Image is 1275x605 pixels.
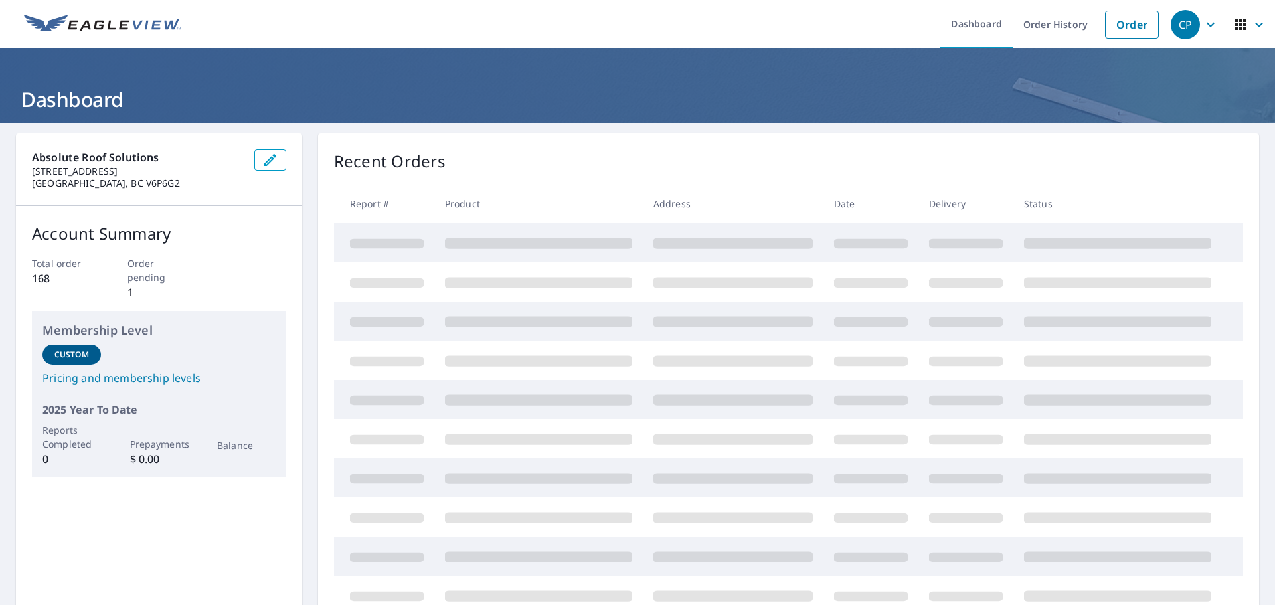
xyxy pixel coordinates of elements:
p: Reports Completed [42,423,101,451]
th: Delivery [918,184,1013,223]
p: Absolute Roof Solutions [32,149,244,165]
p: Recent Orders [334,149,446,173]
th: Status [1013,184,1222,223]
th: Date [823,184,918,223]
p: Custom [54,349,89,361]
th: Report # [334,184,434,223]
div: CP [1171,10,1200,39]
h1: Dashboard [16,86,1259,113]
p: Account Summary [32,222,286,246]
p: [STREET_ADDRESS] [32,165,244,177]
p: Order pending [127,256,191,284]
th: Product [434,184,643,223]
a: Order [1105,11,1159,39]
p: Membership Level [42,321,276,339]
p: [GEOGRAPHIC_DATA], BC V6P6G2 [32,177,244,189]
p: Prepayments [130,437,189,451]
img: EV Logo [24,15,181,35]
a: Pricing and membership levels [42,370,276,386]
p: 168 [32,270,96,286]
p: Total order [32,256,96,270]
p: 0 [42,451,101,467]
p: 2025 Year To Date [42,402,276,418]
th: Address [643,184,823,223]
p: 1 [127,284,191,300]
p: Balance [217,438,276,452]
p: $ 0.00 [130,451,189,467]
